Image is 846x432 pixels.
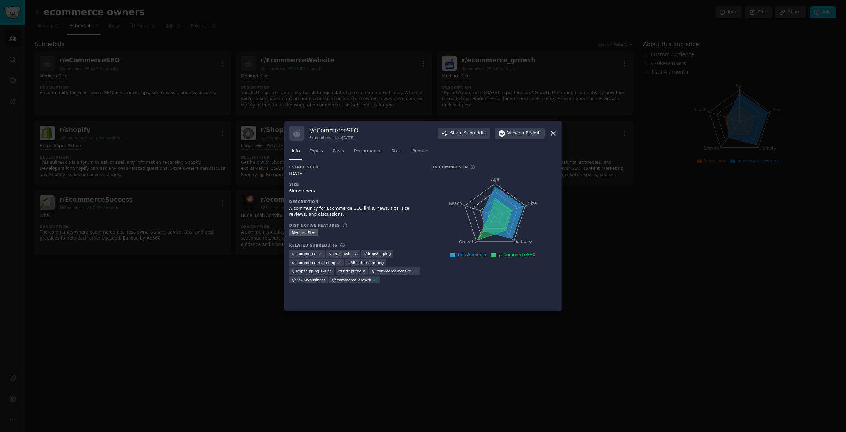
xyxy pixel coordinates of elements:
span: r/ dropshipping [364,251,391,256]
span: r/eCommerceSEO [497,252,535,257]
span: r/ smallbusiness [329,251,358,256]
span: r/ ecommercemarketing [292,260,335,265]
div: A community for Ecommerce SEO links, news, tips, site reviews, and discussions. [289,206,423,218]
button: ShareSubreddit [438,128,490,139]
tspan: Reach [449,201,462,206]
span: r/ growmybusiness [292,277,326,282]
h3: Description [289,199,423,204]
span: r/ EcommerceWebsite [371,269,411,273]
span: r/ Dropshipping_Guide [292,269,332,273]
tspan: Activity [515,240,532,244]
span: Posts [333,148,344,155]
div: Medium Size [289,229,318,236]
a: Performance [352,146,384,160]
h3: r/ eCommerceSEO [309,127,358,134]
h3: Distinctive Features [289,223,340,228]
tspan: Age [491,177,499,182]
button: Viewon Reddit [495,128,545,139]
span: Performance [354,148,382,155]
span: r/ ecommerce [292,251,317,256]
a: Topics [307,146,325,160]
tspan: Growth [459,240,475,244]
div: [DATE] [289,171,423,177]
span: Info [292,148,300,155]
h3: In Comparison [433,165,468,169]
h3: Size [289,182,423,187]
a: Info [289,146,302,160]
span: Stats [392,148,403,155]
a: People [410,146,430,160]
span: r/ ecommerce_growth [332,277,371,282]
span: Share [450,130,485,137]
tspan: Size [528,201,537,206]
div: 6k members since [DATE] [309,135,358,140]
span: Topics [310,148,323,155]
span: on Reddit [519,130,539,137]
span: This Audience [457,252,487,257]
a: Posts [330,146,347,160]
a: Stats [389,146,405,160]
span: r/ Affiliatemarketing [348,260,384,265]
h3: Related Subreddits [289,243,337,248]
span: r/ Entrepreneur [338,269,365,273]
span: View [507,130,540,137]
h3: Established [289,165,423,169]
span: People [413,148,427,155]
div: 6k members [289,188,423,195]
span: Subreddit [464,130,485,137]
